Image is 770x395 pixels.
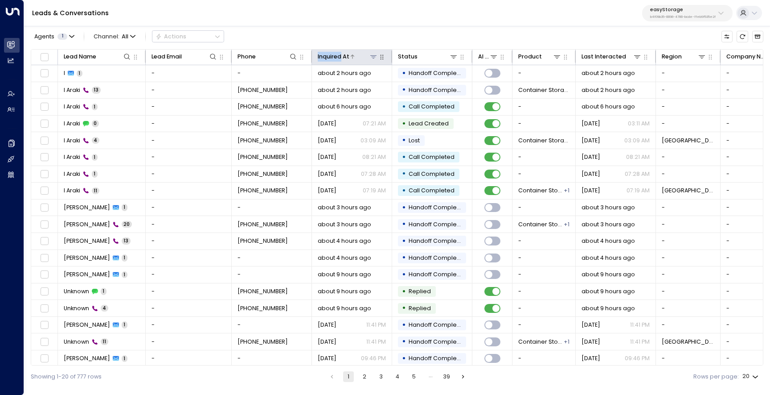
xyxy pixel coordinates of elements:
span: 4 [101,305,108,312]
p: 11:41 PM [366,338,386,346]
p: 11:41 PM [366,321,386,329]
button: Channel:All [90,31,139,42]
div: Phone [238,52,256,62]
label: Rows per page: [693,373,739,381]
td: - [146,250,232,266]
td: - [232,317,312,333]
span: +818043584063 [238,170,288,178]
span: about 3 hours ago [318,204,371,212]
span: Container Storage [518,86,570,94]
td: - [512,283,576,300]
div: • [402,167,406,181]
span: about 9 hours ago [318,270,371,279]
span: Toggle select row [39,219,49,229]
span: +447309032244 [238,287,288,295]
span: +818043584063 [238,86,288,94]
span: 13 [92,87,101,93]
span: John Doe [64,354,110,362]
td: - [512,300,576,316]
span: Handoff Completed [409,86,467,94]
td: - [656,200,721,216]
div: Container Storage- [564,220,569,229]
td: - [146,300,232,316]
div: Last Interacted [582,52,642,62]
span: Aug 08, 2025 [582,137,600,145]
span: Aug 07, 2025 [318,153,336,161]
td: - [512,65,576,82]
span: 1 [92,154,98,161]
div: Status [398,52,459,62]
p: 11:41 PM [630,321,650,329]
span: +818043584063 [238,153,288,161]
span: I Araki [64,187,80,195]
td: - [146,82,232,99]
td: - [512,99,576,115]
button: Agents1 [31,31,77,42]
button: Go to page 4 [392,371,403,382]
span: 0 [92,120,99,127]
span: Handoff Completed [409,270,467,278]
div: • [402,335,406,349]
button: Go to page 39 [441,371,452,382]
span: Handoff Completed [409,237,467,245]
span: 1 [122,271,127,278]
div: Product [518,52,542,62]
p: 07:19 AM [363,187,386,195]
div: • [402,184,406,198]
td: - [146,233,232,249]
span: +818043584063 [238,103,288,111]
span: about 9 hours ago [318,304,371,312]
span: Toggle select row [39,102,49,112]
span: about 4 hours ago [582,254,635,262]
td: - [146,65,232,82]
span: London [662,187,715,195]
button: easyStorageb4f09b35-6698-4786-bcde-ffeb9f535e2f [642,5,733,21]
span: Toggle select row [39,287,49,297]
td: - [656,283,721,300]
span: Yesterday [582,354,600,362]
p: 03:09 AM [360,137,386,145]
span: John Doe [64,321,110,329]
span: about 6 hours ago [318,103,371,111]
span: I Araki [64,137,80,145]
td: - [656,216,721,233]
div: • [402,217,406,231]
td: - [146,116,232,132]
div: Showing 1-20 of 777 rows [31,373,102,381]
div: • [402,285,406,299]
p: 07:21 AM [363,120,386,128]
td: - [656,317,721,333]
span: Aug 07, 2025 [582,153,600,161]
span: Toggle select row [39,253,49,263]
span: Toggle select row [39,353,49,364]
span: 1 [101,288,106,295]
span: Jerry Kearns [64,220,110,229]
span: 1 [122,254,127,261]
span: Toggle select row [39,135,49,146]
span: Toggle select row [39,169,49,179]
div: AI mode [478,52,490,62]
span: about 9 hours ago [582,270,635,279]
span: +818043584063 [238,120,288,128]
div: • [402,301,406,315]
span: Unknown [64,338,89,346]
span: Aug 07, 2025 [318,187,336,195]
span: Handoff Completed [409,69,467,77]
p: 09:46 PM [361,354,386,362]
button: page 1 [343,371,354,382]
span: Replied [409,304,431,312]
span: +818043584063 [238,187,288,195]
span: Handoff Completed [409,204,467,211]
span: about 4 hours ago [318,237,371,245]
span: Handoff Completed [409,321,467,328]
span: Call Completed [409,153,455,161]
span: +15196704994 [238,338,288,346]
p: 03:11 AM [628,120,650,128]
span: Aug 08, 2025 [318,137,336,145]
span: about 9 hours ago [318,287,371,295]
span: London [662,338,715,346]
span: I Araki [64,170,80,178]
span: Handoff Completed [409,338,467,345]
span: I Araki [64,120,80,128]
div: Actions [156,33,186,40]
